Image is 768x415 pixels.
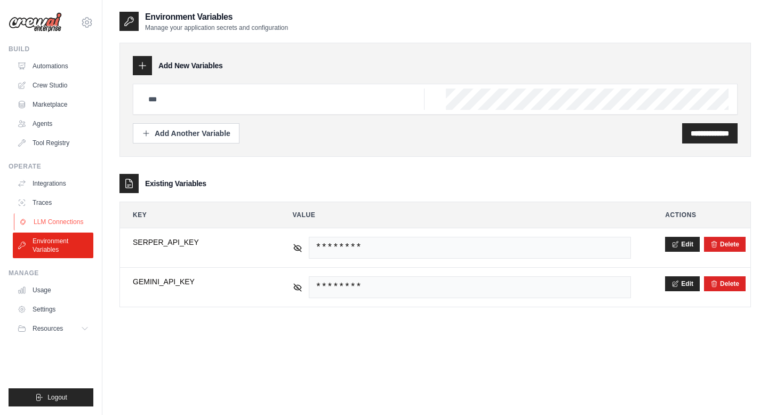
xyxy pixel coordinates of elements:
[13,134,93,151] a: Tool Registry
[665,276,700,291] button: Edit
[710,280,739,288] button: Delete
[142,128,230,139] div: Add Another Variable
[9,388,93,406] button: Logout
[280,202,644,228] th: Value
[13,282,93,299] a: Usage
[13,115,93,132] a: Agents
[145,23,288,32] p: Manage your application secrets and configuration
[13,301,93,318] a: Settings
[652,202,750,228] th: Actions
[145,178,206,189] h3: Existing Variables
[13,58,93,75] a: Automations
[47,393,67,402] span: Logout
[133,123,239,143] button: Add Another Variable
[9,12,62,33] img: Logo
[158,60,223,71] h3: Add New Variables
[145,11,288,23] h2: Environment Variables
[9,45,93,53] div: Build
[710,240,739,249] button: Delete
[9,269,93,277] div: Manage
[13,96,93,113] a: Marketplace
[33,324,63,333] span: Resources
[665,237,700,252] button: Edit
[133,276,259,287] span: GEMINI_API_KEY
[13,320,93,337] button: Resources
[9,162,93,171] div: Operate
[14,213,94,230] a: LLM Connections
[13,233,93,258] a: Environment Variables
[13,194,93,211] a: Traces
[13,175,93,192] a: Integrations
[133,237,259,248] span: SERPER_API_KEY
[13,77,93,94] a: Crew Studio
[120,202,271,228] th: Key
